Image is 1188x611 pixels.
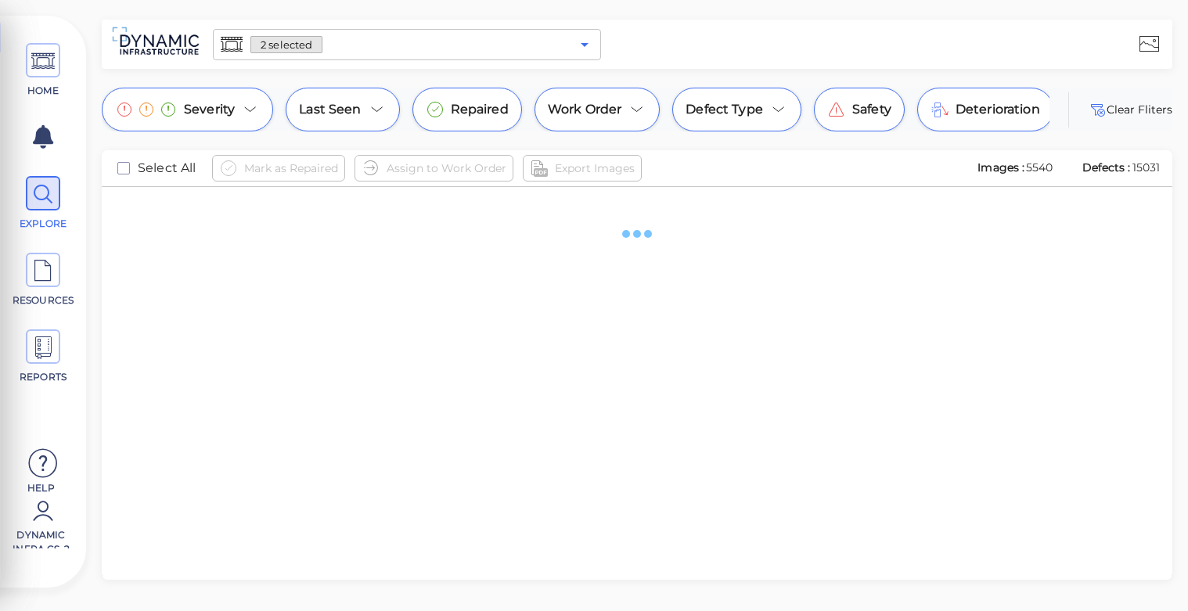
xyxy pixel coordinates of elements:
span: Dynamic Infra CS-2 [8,528,74,548]
span: Mark as Repaired [244,159,338,178]
span: 5540 [1026,160,1053,174]
span: 2 selected [251,38,322,52]
span: Export Images [555,159,635,178]
span: Last Seen [299,100,361,119]
button: Open [574,34,596,56]
span: EXPLORE [10,217,77,231]
span: REPORTS [10,370,77,384]
a: REPORTS [8,329,78,384]
span: Safety [852,100,891,119]
span: HOME [10,84,77,98]
iframe: Chat [1121,541,1176,599]
button: Mark as Repaired [212,155,345,182]
span: Help [8,481,74,494]
span: Work Order [548,100,622,119]
a: RESOURCES [8,253,78,307]
a: EXPLORE [8,176,78,231]
span: Deterioration [956,100,1040,119]
button: Clear Fliters [1088,100,1172,119]
span: Severity [184,100,235,119]
span: Defect Type [686,100,763,119]
span: 15031 [1132,160,1161,174]
span: Select All [138,159,196,178]
button: Export Images [523,155,642,182]
button: Assign to Work Order [355,155,513,182]
a: HOME [8,43,78,98]
span: RESOURCES [10,293,77,307]
span: Images : [976,160,1026,174]
span: Repaired [451,100,509,119]
span: Assign to Work Order [387,159,506,178]
span: Defects : [1081,160,1132,174]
